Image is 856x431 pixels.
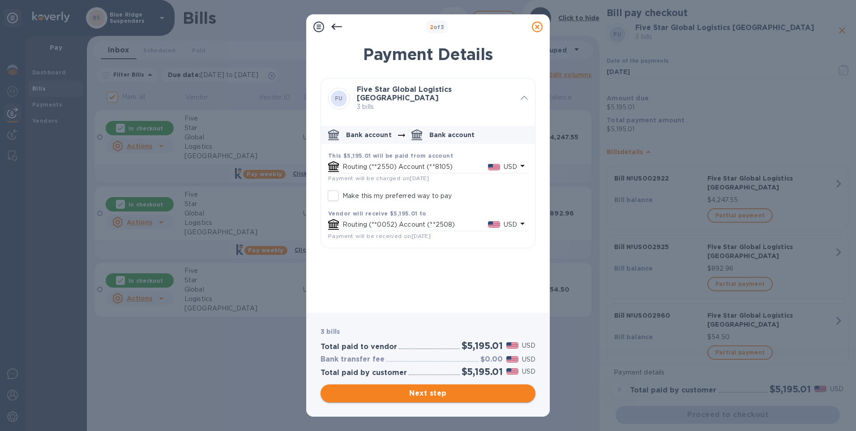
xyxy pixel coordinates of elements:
[328,152,453,159] b: This $5,195.01 will be paid from account
[328,388,528,399] span: Next step
[504,162,517,172] p: USD
[335,95,343,102] b: FU
[504,220,517,229] p: USD
[321,45,535,64] h1: Payment Details
[328,175,429,181] span: Payment will be charged on [DATE]
[430,24,433,30] span: 2
[328,210,427,217] b: Vendor will receive $5,195.01 to
[321,384,535,402] button: Next step
[321,78,535,119] div: FUFive Star Global Logistics [GEOGRAPHIC_DATA] 3 bills
[321,355,385,364] h3: Bank transfer fee
[342,191,452,201] p: Make this my preferred way to pay
[321,343,397,351] h3: Total paid to vendor
[462,340,503,351] h2: $5,195.01
[321,328,340,335] b: 3 bills
[357,85,452,102] b: Five Star Global Logistics [GEOGRAPHIC_DATA]
[522,341,535,350] p: USD
[429,130,475,139] p: Bank account
[506,368,518,375] img: USD
[480,355,503,364] h3: $0.00
[506,342,518,349] img: USD
[506,356,518,362] img: USD
[321,122,535,248] div: default-method
[321,369,407,377] h3: Total paid by customer
[342,220,488,229] p: Routing (**0052) Account (**2508)
[430,24,445,30] b: of 3
[462,366,503,377] h2: $5,195.01
[522,355,535,364] p: USD
[328,233,431,239] span: Payment will be received on [DATE]
[357,102,514,112] p: 3 bills
[342,162,488,172] p: Routing (**2550) Account (**8105)
[522,367,535,376] p: USD
[346,130,392,139] p: Bank account
[488,164,500,170] img: USD
[488,221,500,228] img: USD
